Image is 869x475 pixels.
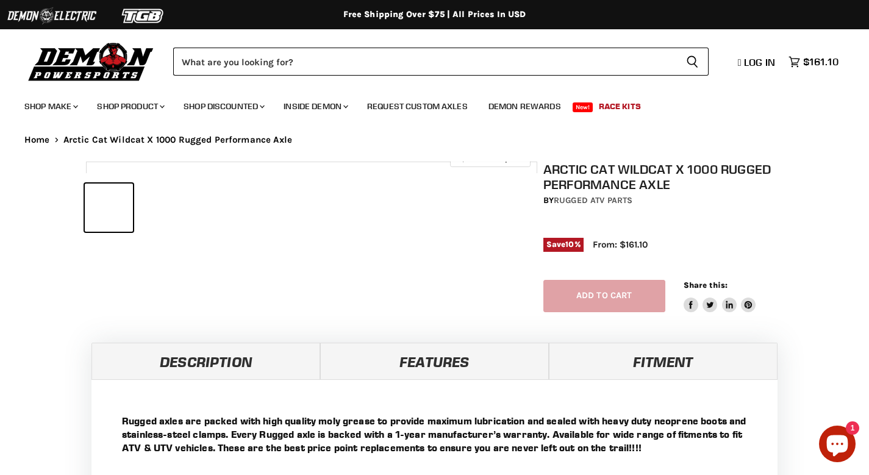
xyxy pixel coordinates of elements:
[543,194,790,207] div: by
[173,48,676,76] input: Search
[744,56,775,68] span: Log in
[15,94,85,119] a: Shop Make
[91,343,320,379] a: Description
[98,4,189,27] img: TGB Logo 2
[24,135,50,145] a: Home
[803,56,839,68] span: $161.10
[174,94,272,119] a: Shop Discounted
[590,94,650,119] a: Race Kits
[63,135,292,145] span: Arctic Cat Wildcat X 1000 Rugged Performance Axle
[549,343,778,379] a: Fitment
[543,238,584,251] span: Save %
[573,102,593,112] span: New!
[554,195,632,205] a: Rugged ATV Parts
[122,414,747,454] p: Rugged axles are packed with high quality moly grease to provide maximum lubrication and sealed w...
[85,184,133,232] button: Arctic Cat Wildcat X 1000 Rugged Performance Axle thumbnail
[676,48,709,76] button: Search
[815,426,859,465] inbox-online-store-chat: Shopify online store chat
[565,240,574,249] span: 10
[6,4,98,27] img: Demon Electric Logo 2
[15,89,835,119] ul: Main menu
[782,53,845,71] a: $161.10
[137,184,185,232] button: Arctic Cat Wildcat X 1000 Rugged Performance Axle thumbnail
[684,280,728,290] span: Share this:
[358,94,477,119] a: Request Custom Axles
[593,239,648,250] span: From: $161.10
[684,280,756,312] aside: Share this:
[732,57,782,68] a: Log in
[24,40,158,83] img: Demon Powersports
[479,94,570,119] a: Demon Rewards
[173,48,709,76] form: Product
[88,94,172,119] a: Shop Product
[274,94,356,119] a: Inside Demon
[456,154,524,163] span: Click to expand
[543,162,790,192] h1: Arctic Cat Wildcat X 1000 Rugged Performance Axle
[320,343,549,379] a: Features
